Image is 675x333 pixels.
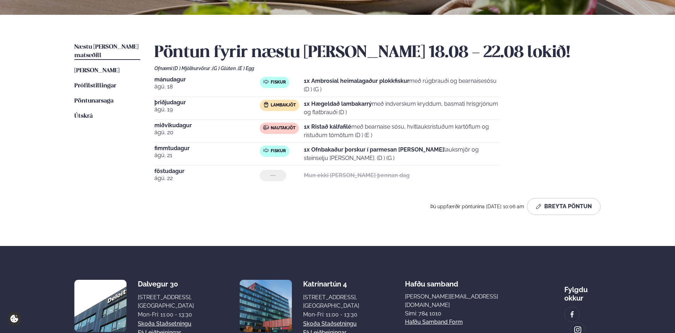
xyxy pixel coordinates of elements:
[74,83,116,89] span: Prófílstillingar
[74,112,93,121] a: Útskrá
[154,168,260,174] span: föstudagur
[154,43,601,63] h2: Pöntun fyrir næstu [PERSON_NAME] 18.08 - 22.08 lokið!
[405,309,518,318] p: Sími: 784 1010
[263,125,269,130] img: beef.svg
[304,100,372,107] strong: 1x Hægeldað lambakarrý
[74,68,119,74] span: [PERSON_NAME]
[263,79,269,85] img: fish.svg
[304,77,500,94] p: með rúgbrauði og bearnaisesósu (D ) (G )
[270,173,276,178] span: ---
[405,318,463,326] a: Hafðu samband form
[304,172,410,179] strong: Mun ekki [PERSON_NAME] þennan dag
[271,80,286,85] span: Fiskur
[240,280,292,332] img: image alt
[405,292,518,309] a: [PERSON_NAME][EMAIL_ADDRESS][DOMAIN_NAME]
[74,67,119,75] a: [PERSON_NAME]
[212,66,238,71] span: (G ) Glúten ,
[303,320,357,328] a: Skoða staðsetningu
[405,274,458,288] span: Hafðu samband
[154,174,260,183] span: ágú. 22
[568,310,576,319] img: image alt
[271,125,295,131] span: Nautakjöt
[154,151,260,160] span: ágú. 21
[74,43,140,60] a: Næstu [PERSON_NAME] matseðill
[304,100,500,117] p: með indverskum kryddum, basmati hrísgrjónum og flatbrauði (D )
[304,78,409,84] strong: 1x Ambrosial heimalagaður plokkfiskur
[74,98,113,104] span: Pöntunarsaga
[154,100,260,105] span: þriðjudagur
[138,293,194,310] div: [STREET_ADDRESS], [GEOGRAPHIC_DATA]
[74,97,113,105] a: Pöntunarsaga
[173,66,212,71] span: (D ) Mjólkurvörur ,
[304,146,500,162] p: lauksmjör og steinselju [PERSON_NAME]. (D ) (G )
[154,123,260,128] span: miðvikudagur
[238,66,254,71] span: (E ) Egg
[271,103,296,108] span: Lambakjöt
[154,146,260,151] span: fimmtudagur
[154,128,260,137] span: ágú. 20
[303,280,359,288] div: Katrínartún 4
[138,310,194,319] div: Mon-Fri: 11:00 - 13:30
[154,105,260,114] span: ágú. 19
[303,293,359,310] div: [STREET_ADDRESS], [GEOGRAPHIC_DATA]
[74,280,127,332] img: image alt
[527,198,601,215] button: Breyta Pöntun
[565,307,579,322] a: image alt
[7,312,22,326] a: Cookie settings
[263,148,269,153] img: fish.svg
[138,280,194,288] div: Dalvegur 30
[154,82,260,91] span: ágú. 18
[304,123,500,140] p: með bearnaise sósu, hvítlauksristuðum kartöflum og ristuðum tómötum (D ) (E )
[74,44,139,58] span: Næstu [PERSON_NAME] matseðill
[154,77,260,82] span: mánudagur
[74,113,93,119] span: Útskrá
[564,280,601,302] div: Fylgdu okkur
[138,320,191,328] a: Skoða staðsetningu
[74,82,116,90] a: Prófílstillingar
[304,146,444,153] strong: 1x Ofnbakaður þorskur í parmesan [PERSON_NAME]
[303,310,359,319] div: Mon-Fri: 11:00 - 13:30
[271,148,286,154] span: Fiskur
[304,123,351,130] strong: 1x Ristað kálfafilé
[154,66,601,71] div: Ofnæmi:
[430,204,524,209] span: Þú uppfærðir pöntunina [DATE] 10:06 am
[263,102,269,107] img: Lamb.svg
